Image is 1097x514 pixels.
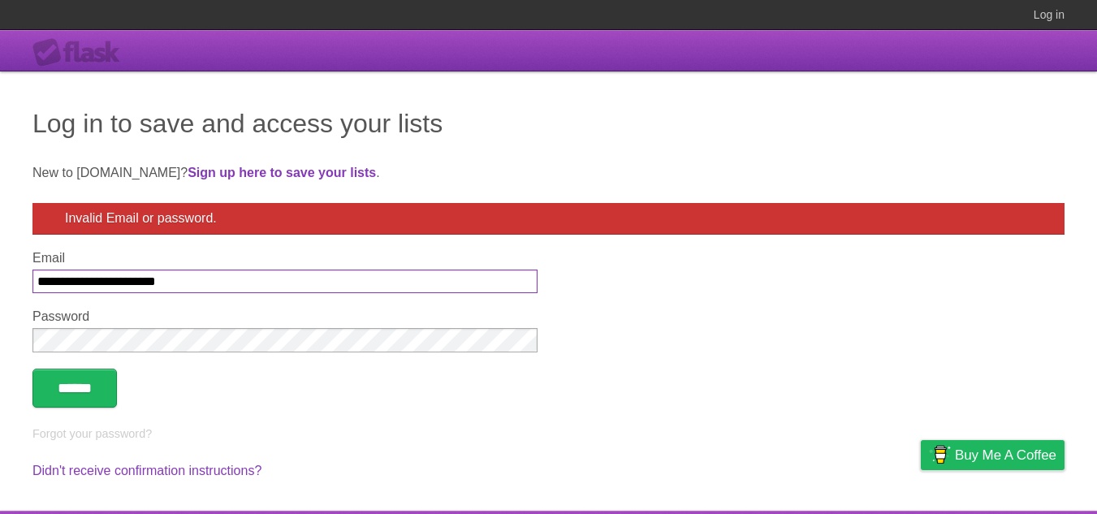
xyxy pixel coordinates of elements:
img: Buy me a coffee [929,441,951,469]
div: Invalid Email or password. [32,203,1065,235]
a: Didn't receive confirmation instructions? [32,464,261,477]
div: Flask [32,38,130,67]
a: Buy me a coffee [921,440,1065,470]
label: Email [32,251,538,266]
span: Buy me a coffee [955,441,1056,469]
label: Password [32,309,538,324]
p: New to [DOMAIN_NAME]? . [32,163,1065,183]
a: Forgot your password? [32,427,152,440]
h1: Log in to save and access your lists [32,104,1065,143]
a: Sign up here to save your lists [188,166,376,179]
